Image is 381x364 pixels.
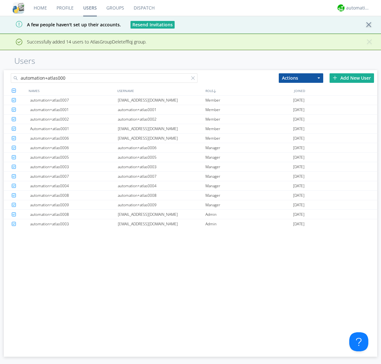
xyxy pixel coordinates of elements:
[293,124,304,134] span: [DATE]
[11,73,197,83] input: Search users
[205,115,293,124] div: Member
[4,219,377,229] a: automation+atlas0003[EMAIL_ADDRESS][DOMAIN_NAME]Admin[DATE]
[205,191,293,200] div: Manager
[118,124,205,133] div: [EMAIL_ADDRESS][DOMAIN_NAME]
[4,200,377,210] a: automation+atlas0009automation+atlas0009Manager[DATE]
[205,124,293,133] div: Member
[30,124,118,133] div: Automation+atlas0001
[118,162,205,171] div: automation+atlas0003
[4,172,377,181] a: automation+atlas0007automation+atlas0007Manager[DATE]
[293,219,304,229] span: [DATE]
[30,105,118,114] div: automation+atlas0001
[30,181,118,190] div: automation+atlas0004
[5,39,146,45] span: Successfully added 14 users to AtlasGroupDeletefflqj group.
[118,210,205,219] div: [EMAIL_ADDRESS][DOMAIN_NAME]
[130,21,175,29] button: Resend Invitations
[205,96,293,105] div: Member
[118,105,205,114] div: automation+atlas0001
[13,2,24,14] img: cddb5a64eb264b2086981ab96f4c1ba7
[30,115,118,124] div: automation+atlas0002
[118,191,205,200] div: automation+atlas0008
[118,153,205,162] div: automation+atlas0005
[118,96,205,105] div: [EMAIL_ADDRESS][DOMAIN_NAME]
[30,96,118,105] div: automation+atlas0007
[293,200,304,210] span: [DATE]
[205,210,293,219] div: Admin
[293,172,304,181] span: [DATE]
[30,210,118,219] div: automation+atlas0008
[4,124,377,134] a: Automation+atlas0001[EMAIL_ADDRESS][DOMAIN_NAME]Member[DATE]
[205,105,293,114] div: Member
[4,105,377,115] a: automation+atlas0001automation+atlas0001Member[DATE]
[30,143,118,152] div: automation+atlas0006
[30,162,118,171] div: automation+atlas0003
[293,105,304,115] span: [DATE]
[204,86,292,95] div: ROLE
[293,96,304,105] span: [DATE]
[4,96,377,105] a: automation+atlas0007[EMAIL_ADDRESS][DOMAIN_NAME]Member[DATE]
[5,22,121,28] span: A few people haven't set up their accounts.
[118,181,205,190] div: automation+atlas0004
[118,172,205,181] div: automation+atlas0007
[349,332,368,351] iframe: Toggle Customer Support
[293,191,304,200] span: [DATE]
[4,162,377,172] a: automation+atlas0003automation+atlas0003Manager[DATE]
[118,143,205,152] div: automation+atlas0006
[292,86,381,95] div: JOINED
[118,134,205,143] div: [EMAIL_ADDRESS][DOMAIN_NAME]
[293,162,304,172] span: [DATE]
[293,134,304,143] span: [DATE]
[205,143,293,152] div: Manager
[118,200,205,209] div: automation+atlas0009
[27,86,116,95] div: NAMES
[4,153,377,162] a: automation+atlas0005automation+atlas0005Manager[DATE]
[205,134,293,143] div: Member
[205,181,293,190] div: Manager
[205,172,293,181] div: Manager
[4,210,377,219] a: automation+atlas0008[EMAIL_ADDRESS][DOMAIN_NAME]Admin[DATE]
[4,134,377,143] a: automation+atlas0006[EMAIL_ADDRESS][DOMAIN_NAME]Member[DATE]
[293,181,304,191] span: [DATE]
[30,153,118,162] div: automation+atlas0005
[333,76,337,80] img: plus.svg
[205,200,293,209] div: Manager
[330,73,374,83] div: Add New User
[118,219,205,229] div: [EMAIL_ADDRESS][DOMAIN_NAME]
[338,4,344,11] img: d2d01cd9b4174d08988066c6d424eccd
[205,219,293,229] div: Admin
[4,181,377,191] a: automation+atlas0004automation+atlas0004Manager[DATE]
[293,210,304,219] span: [DATE]
[118,115,205,124] div: automation+atlas0002
[30,219,118,229] div: automation+atlas0003
[346,5,370,11] div: automation+atlas
[116,86,204,95] div: USERNAME
[279,73,323,83] button: Actions
[4,115,377,124] a: automation+atlas0002automation+atlas0002Member[DATE]
[30,172,118,181] div: automation+atlas0007
[30,200,118,209] div: automation+atlas0009
[205,153,293,162] div: Manager
[30,134,118,143] div: automation+atlas0006
[293,115,304,124] span: [DATE]
[205,162,293,171] div: Manager
[4,143,377,153] a: automation+atlas0006automation+atlas0006Manager[DATE]
[293,143,304,153] span: [DATE]
[30,191,118,200] div: automation+atlas0008
[4,191,377,200] a: automation+atlas0008automation+atlas0008Manager[DATE]
[293,153,304,162] span: [DATE]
